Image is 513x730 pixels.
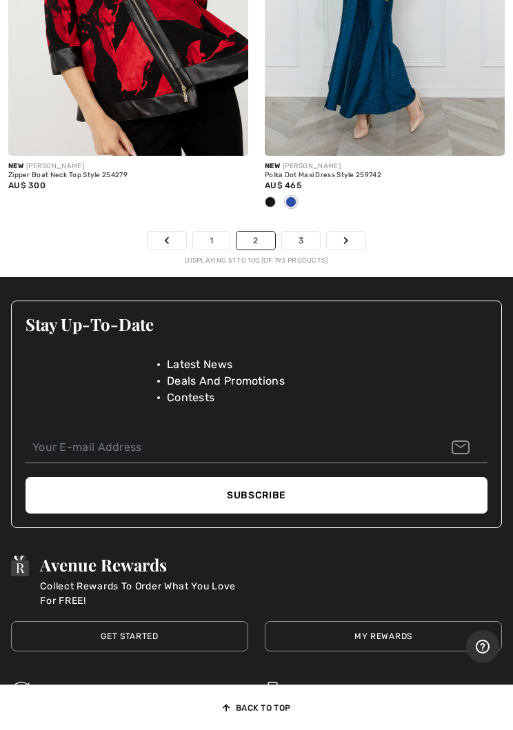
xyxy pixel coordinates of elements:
p: Collect Rewards To Order What You Love For FREE! [40,579,247,608]
h3: Easy Returns [43,682,189,700]
div: Black [260,192,281,214]
span: AU$ 465 [265,181,301,190]
span: Deals And Promotions [167,373,285,389]
a: 2 [237,232,274,250]
span: New [8,162,23,170]
h3: Lowest Price Guarantee [292,682,442,700]
div: [PERSON_NAME] [265,161,505,172]
a: My Rewards [265,621,502,651]
a: 3 [282,232,320,250]
button: Subscribe [26,477,487,514]
div: Peacock [281,192,301,214]
img: Easy Returns [11,682,32,702]
div: [PERSON_NAME] [8,161,248,172]
span: New [265,162,280,170]
input: Your E-mail Address [26,432,487,463]
div: Polka Dot Maxi Dress Style 259742 [265,172,505,180]
h3: Stay Up-To-Date [26,315,487,333]
h3: Avenue Rewards [40,556,247,574]
iframe: Opens a widget where you can find more information [466,630,499,665]
a: 1 [193,232,230,250]
img: Lowest Price Guarantee [265,682,281,702]
span: AU$ 300 [8,181,46,190]
div: Zipper Boat Neck Top Style 254279 [8,172,248,180]
img: Avenue Rewards [11,556,29,576]
span: Latest News [167,356,232,373]
span: Contests [167,389,214,406]
a: Get Started [11,621,248,651]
